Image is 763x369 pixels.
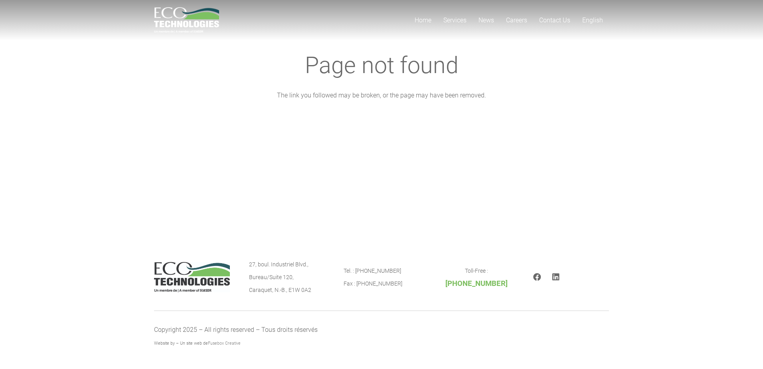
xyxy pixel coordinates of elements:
span: Careers [506,16,527,24]
span: Website by – Un site web de [154,341,241,346]
span: Services [443,16,466,24]
span: Home [415,16,431,24]
span: Contact Us [539,16,570,24]
p: The link you followed may be broken, or the page may have been removed. [154,89,609,102]
a: Facebook [533,273,541,281]
h1: Page not found [154,52,609,79]
a: logo_EcoTech_ASDR_RGB [154,7,219,33]
p: Toll-Free : [439,264,514,290]
p: 27, boul. Industriel Blvd., Bureau/Suite 120, Caraquet, N.-B., E1W 0A2 [249,258,325,296]
span: News [478,16,494,24]
a: Fusebox Creative [208,341,241,346]
a: LinkedIn [552,273,559,281]
span: English [582,16,603,24]
p: Tel. : [PHONE_NUMBER] Fax : [PHONE_NUMBER] [344,264,419,290]
span: Copyright 2025 – All rights reserved – Tous droits réservés [154,326,318,333]
span: [PHONE_NUMBER] [445,279,508,288]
